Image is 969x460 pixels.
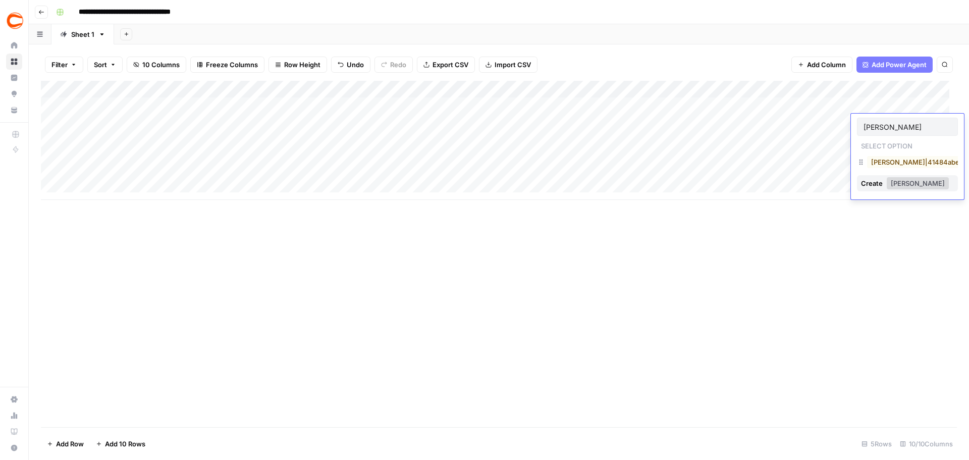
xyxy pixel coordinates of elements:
button: 10 Columns [127,57,186,73]
a: Settings [6,391,22,407]
div: 5 Rows [857,436,896,452]
a: Usage [6,407,22,424]
span: Redo [390,60,406,70]
div: Create [861,175,885,191]
button: Add 10 Rows [90,436,151,452]
button: Redo [374,57,413,73]
a: Learning Hub [6,424,22,440]
p: Select option [857,139,917,151]
span: Add Row [56,439,84,449]
a: Browse [6,54,22,70]
a: Sheet 1 [51,24,114,44]
span: Row Height [284,60,320,70]
span: Add Column [807,60,846,70]
button: Export CSV [417,57,475,73]
div: Sheet 1 [71,29,94,39]
a: Opportunities [6,86,22,102]
span: 10 Columns [142,60,180,70]
span: Add Power Agent [872,60,927,70]
button: Filter [45,57,83,73]
button: Sort [87,57,123,73]
div: 10/10 Columns [896,436,957,452]
button: Import CSV [479,57,537,73]
a: Insights [6,70,22,86]
span: Add 10 Rows [105,439,145,449]
button: [PERSON_NAME] [887,177,949,189]
img: Covers Logo [6,12,24,30]
a: Home [6,37,22,54]
button: Add Column [791,57,852,73]
span: Filter [51,60,68,70]
span: Undo [347,60,364,70]
div: [PERSON_NAME]|41484abe-b1de-4f6f-a2da-991ee7fdbc99 [857,154,958,172]
button: Create[PERSON_NAME] [857,175,958,191]
span: Import CSV [495,60,531,70]
button: Add Row [41,436,90,452]
button: Undo [331,57,370,73]
span: Freeze Columns [206,60,258,70]
input: Search or create [864,122,951,131]
button: Add Power Agent [856,57,933,73]
button: Help + Support [6,440,22,456]
button: Freeze Columns [190,57,264,73]
span: Sort [94,60,107,70]
span: Export CSV [433,60,468,70]
button: Row Height [268,57,327,73]
a: Your Data [6,102,22,118]
button: Workspace: Covers [6,8,22,33]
